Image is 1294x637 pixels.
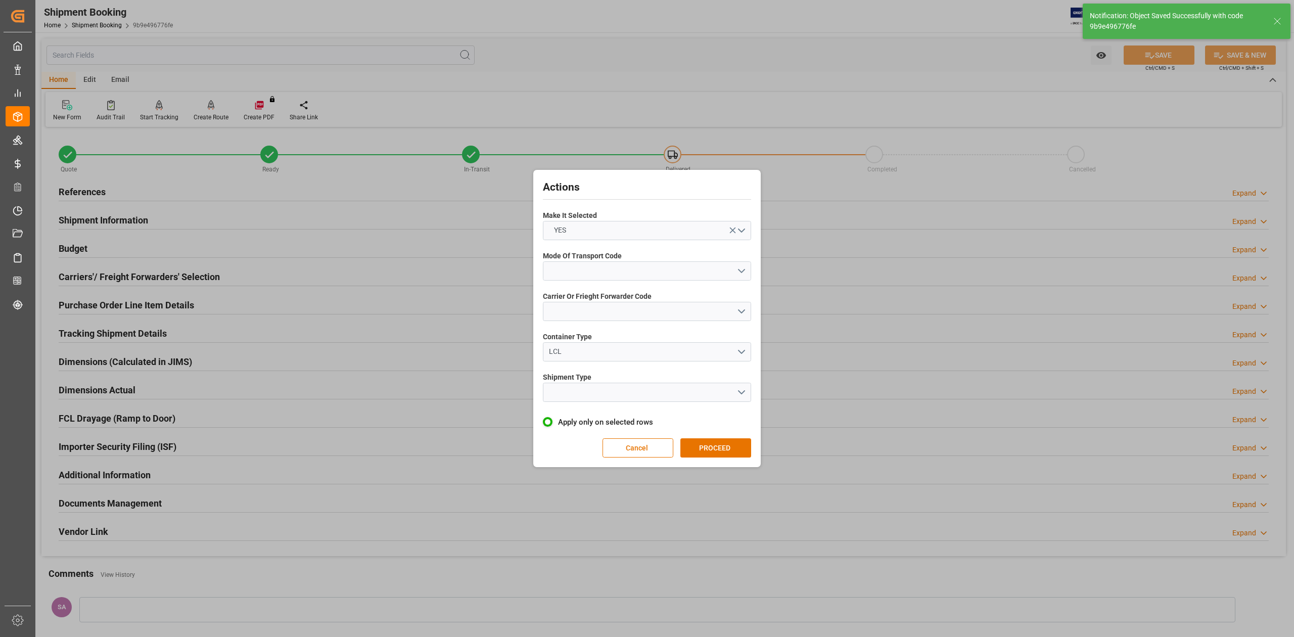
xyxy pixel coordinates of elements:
[543,416,751,428] label: Apply only on selected rows
[543,342,751,361] button: open menu
[549,346,737,357] div: LCL
[1090,11,1264,32] div: Notification: Object Saved Successfully with code 9b9e496776fe
[543,291,652,302] span: Carrier Or Frieght Forwarder Code
[603,438,673,458] button: Cancel
[543,332,592,342] span: Container Type
[543,221,751,240] button: open menu
[543,372,591,383] span: Shipment Type
[543,251,622,261] span: Mode Of Transport Code
[680,438,751,458] button: PROCEED
[543,302,751,321] button: open menu
[543,179,751,196] h2: Actions
[549,225,571,236] span: YES
[543,261,751,281] button: open menu
[543,210,597,221] span: Make It Selected
[543,383,751,402] button: open menu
